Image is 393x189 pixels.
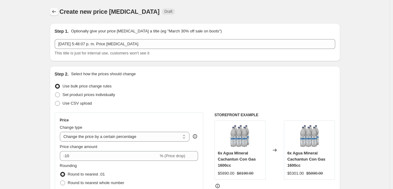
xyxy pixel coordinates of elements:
button: Price change jobs [50,7,58,16]
span: 6x Agua Mineral Cachantun Con Gas 1600cc [218,151,256,168]
span: % (Price drop) [160,154,185,158]
div: $5890.00 [218,170,234,176]
span: Create new price [MEDICAL_DATA] [60,8,160,15]
h2: Step 2. [55,71,69,77]
strike: $8190.00 [237,170,253,176]
span: Use bulk price change rules [63,84,112,88]
img: Bodegon_1600_CG_1500x1500_31d62a7f-defe-4a6e-bace-a4e38d009765_80x.png [228,124,252,148]
span: Round to nearest whole number [68,180,124,185]
h2: Step 1. [55,28,69,34]
span: Set product prices individually [63,92,115,97]
p: Optionally give your price [MEDICAL_DATA] a title (eg "March 30% off sale on boots") [71,28,222,34]
span: Change type [60,125,83,130]
input: 30% off holiday sale [55,39,335,49]
strike: $5890.00 [306,170,323,176]
span: Round to nearest .01 [68,172,105,176]
span: Draft [164,9,172,14]
p: Select how the prices should change [71,71,136,77]
span: This title is just for internal use, customers won't see it [55,51,149,55]
input: -15 [60,151,159,161]
span: Use CSV upload [63,101,92,106]
div: help [192,133,198,139]
h3: Price [60,118,69,123]
h6: STOREFRONT EXAMPLE [215,113,335,117]
span: Rounding [60,163,77,168]
span: 6x Agua Mineral Cachantun Con Gas 1600cc [287,151,325,168]
img: Bodegon_1600_CG_1500x1500_31d62a7f-defe-4a6e-bace-a4e38d009765_80x.png [297,124,322,148]
div: $5301.00 [287,170,304,176]
span: Price change amount [60,144,97,149]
